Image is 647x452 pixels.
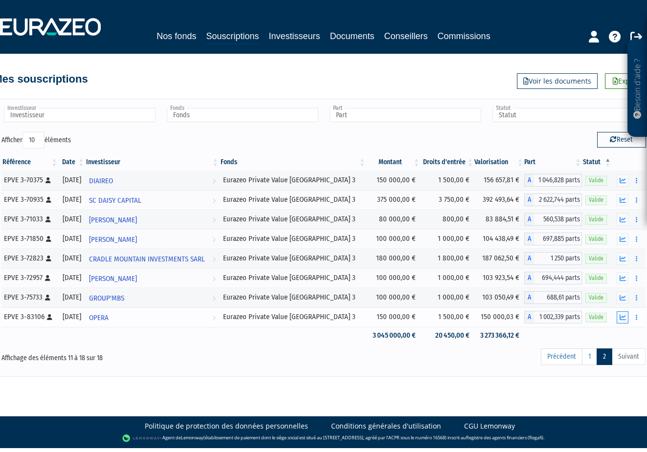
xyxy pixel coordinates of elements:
th: Statut : activer pour trier la colonne par ordre d&eacute;croissant [582,154,612,171]
div: EPVE 3-83106 [4,312,55,322]
div: [DATE] [62,214,82,224]
label: Afficher éléments [1,132,71,149]
select: Afficheréléments [22,132,45,149]
i: [Français] Personne physique [46,256,51,261]
th: Investisseur: activer pour trier la colonne par ordre croissant [85,154,219,171]
div: [DATE] [62,273,82,283]
td: 20 450,00 € [421,327,474,344]
a: CRADLE MOUNTAIN INVESTMENTS SARL [85,249,219,268]
span: 697,885 parts [534,233,582,245]
span: GROUP'MBS [89,289,124,307]
td: 3 273 366,12 € [474,327,524,344]
th: Montant: activer pour trier la colonne par ordre croissant [366,154,421,171]
td: 1 000,00 € [421,268,474,288]
div: A - Eurazeo Private Value Europe 3 [524,194,582,206]
div: Affichage des éléments 11 à 18 sur 18 [1,347,262,363]
span: Valide [585,313,607,322]
i: Voir l'investisseur [212,309,216,327]
button: Reset [597,132,646,148]
a: OPERA [85,307,219,327]
td: 1 000,00 € [421,288,474,307]
div: EPVE 3-70935 [4,194,55,205]
div: Eurazeo Private Value [GEOGRAPHIC_DATA] 3 [223,312,363,322]
span: A [524,174,534,187]
div: Eurazeo Private Value [GEOGRAPHIC_DATA] 3 [223,292,363,302]
a: Voir les documents [517,73,598,89]
i: [Français] Personne physique [46,197,51,203]
i: [Français] Personne physique [45,177,51,183]
i: Voir l'investisseur [212,250,216,268]
span: A [524,291,534,304]
div: [DATE] [62,312,82,322]
a: Investisseurs [268,29,320,43]
a: Conditions générales d'utilisation [331,421,441,431]
th: Fonds: activer pour trier la colonne par ordre croissant [220,154,367,171]
div: EPVE 3-71850 [4,234,55,244]
div: EPVE 3-71033 [4,214,55,224]
a: [PERSON_NAME] [85,210,219,229]
div: A - Eurazeo Private Value Europe 3 [524,291,582,304]
span: A [524,213,534,226]
td: 83 884,51 € [474,210,524,229]
span: Valide [585,176,607,185]
td: 1 000,00 € [421,229,474,249]
i: Voir l'investisseur [212,231,216,249]
td: 1 500,00 € [421,171,474,190]
td: 1 500,00 € [421,307,474,327]
div: [DATE] [62,175,82,185]
td: 100 000,00 € [366,288,421,307]
span: 688,61 parts [534,291,582,304]
a: Commissions [438,29,491,43]
span: Valide [585,235,607,244]
div: - Agent de (établissement de paiement dont le siège social est situé au [STREET_ADDRESS], agréé p... [10,433,637,443]
td: 150 000,03 € [474,307,524,327]
span: 1 002,339 parts [534,311,582,323]
td: 103 923,54 € [474,268,524,288]
span: SC DAISY CAPITAL [89,192,141,210]
span: Valide [585,195,607,205]
div: Eurazeo Private Value [GEOGRAPHIC_DATA] 3 [223,273,363,283]
td: 375 000,00 € [366,190,421,210]
span: [PERSON_NAME] [89,211,137,229]
div: A - Eurazeo Private Value Europe 3 [524,174,582,187]
div: Eurazeo Private Value [GEOGRAPHIC_DATA] 3 [223,253,363,263]
div: A - Eurazeo Private Value Europe 3 [524,252,582,265]
span: DIAIREO [89,172,113,190]
a: Souscriptions [206,29,259,44]
i: Voir l'investisseur [212,172,216,190]
span: 560,538 parts [534,213,582,226]
span: Valide [585,293,607,302]
div: Eurazeo Private Value [GEOGRAPHIC_DATA] 3 [223,194,363,205]
a: Précédent [541,348,582,365]
span: 694,444 parts [534,272,582,284]
td: 1 800,00 € [421,249,474,268]
div: [DATE] [62,234,82,244]
a: [PERSON_NAME] [85,268,219,288]
a: Registre des agents financiers (Regafi) [466,434,543,441]
a: 1 [582,348,597,365]
i: [Français] Personne physique [47,314,52,320]
a: [PERSON_NAME] [85,229,219,249]
span: OPERA [89,309,109,327]
div: A - Eurazeo Private Value Europe 3 [524,213,582,226]
div: A - Eurazeo Private Value Europe 3 [524,311,582,323]
a: Documents [330,29,375,43]
i: Voir l'investisseur [212,211,216,229]
a: CGU Lemonway [464,421,515,431]
td: 800,00 € [421,210,474,229]
i: [Français] Personne physique [45,275,50,281]
td: 103 050,49 € [474,288,524,307]
th: Date: activer pour trier la colonne par ordre croissant [59,154,86,171]
div: EPVE 3-72823 [4,253,55,263]
img: logo-lemonway.png [122,433,160,443]
div: A - Eurazeo Private Value Europe 3 [524,233,582,245]
a: 2 [597,348,612,365]
td: 80 000,00 € [366,210,421,229]
div: EPVE 3-72957 [4,273,55,283]
td: 150 000,00 € [366,171,421,190]
td: 392 493,64 € [474,190,524,210]
th: Référence : activer pour trier la colonne par ordre croissant [1,154,59,171]
i: [Français] Personne physique [45,295,50,301]
a: Politique de protection des données personnelles [145,421,308,431]
a: DIAIREO [85,171,219,190]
